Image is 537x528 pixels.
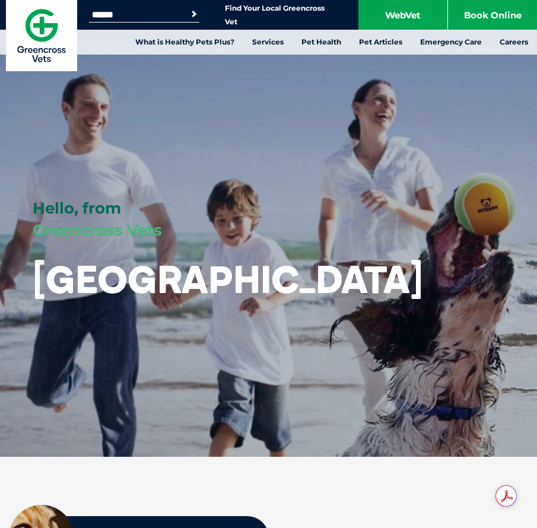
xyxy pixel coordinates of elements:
[188,8,200,20] button: Search
[126,30,243,55] a: What is Healthy Pets Plus?
[491,30,537,55] a: Careers
[293,30,350,55] a: Pet Health
[243,30,293,55] a: Services
[411,30,491,55] a: Emergency Care
[225,4,325,27] a: Find Your Local Greencross Vet
[33,199,121,218] span: Hello, from
[33,221,162,240] span: Greencross Vets
[350,30,411,55] a: Pet Articles
[33,259,423,300] h1: [GEOGRAPHIC_DATA]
